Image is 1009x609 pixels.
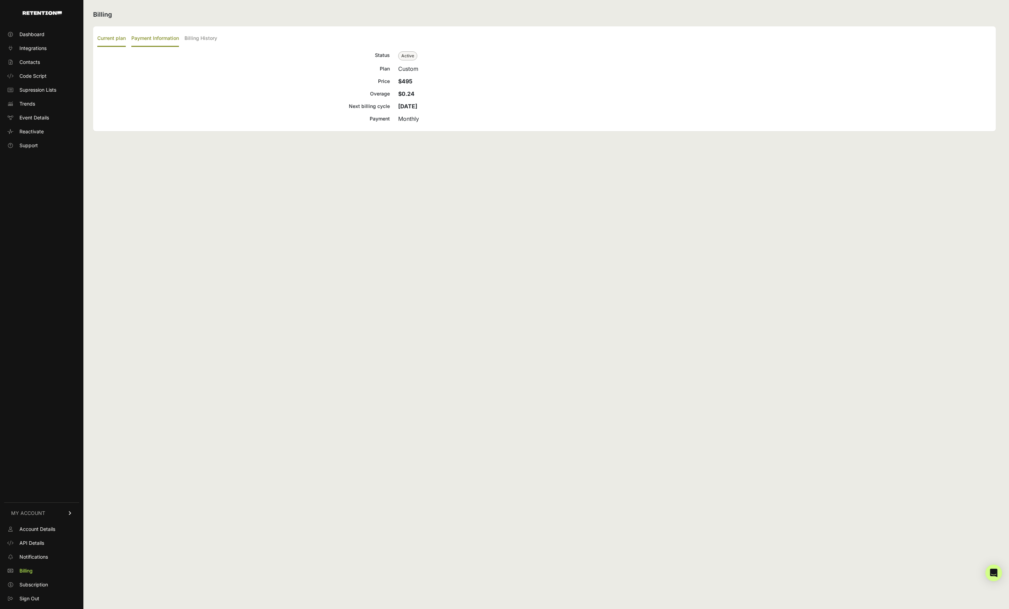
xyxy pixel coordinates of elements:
[19,114,49,121] span: Event Details
[97,65,390,73] div: Plan
[11,510,45,517] span: MY ACCOUNT
[97,90,390,98] div: Overage
[4,524,79,535] a: Account Details
[19,581,48,588] span: Subscription
[4,29,79,40] a: Dashboard
[398,65,992,73] div: Custom
[19,553,48,560] span: Notifications
[19,73,47,80] span: Code Script
[19,86,56,93] span: Supression Lists
[4,43,79,54] a: Integrations
[4,98,79,109] a: Trends
[985,565,1002,581] div: Open Intercom Messenger
[4,579,79,590] a: Subscription
[97,51,390,60] div: Status
[4,126,79,137] a: Reactivate
[23,11,62,15] img: Retention.com
[19,100,35,107] span: Trends
[398,103,417,110] strong: [DATE]
[19,31,44,38] span: Dashboard
[19,59,40,66] span: Contacts
[398,115,992,123] div: Monthly
[4,593,79,604] a: Sign Out
[4,502,79,524] a: MY ACCOUNT
[19,128,44,135] span: Reactivate
[398,51,417,60] span: Active
[184,31,217,47] label: Billing History
[4,140,79,151] a: Support
[398,90,415,97] strong: $0.24
[97,77,390,85] div: Price
[398,78,412,85] strong: $495
[97,115,390,123] div: Payment
[4,57,79,68] a: Contacts
[19,142,38,149] span: Support
[4,70,79,82] a: Code Script
[4,84,79,95] a: Supression Lists
[19,595,39,602] span: Sign Out
[4,551,79,562] a: Notifications
[93,10,996,19] h2: Billing
[4,112,79,123] a: Event Details
[19,567,33,574] span: Billing
[97,31,126,47] label: Current plan
[97,102,390,110] div: Next billing cycle
[4,565,79,576] a: Billing
[19,540,44,547] span: API Details
[19,45,47,52] span: Integrations
[4,537,79,549] a: API Details
[19,526,55,533] span: Account Details
[131,31,179,47] label: Payment Information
